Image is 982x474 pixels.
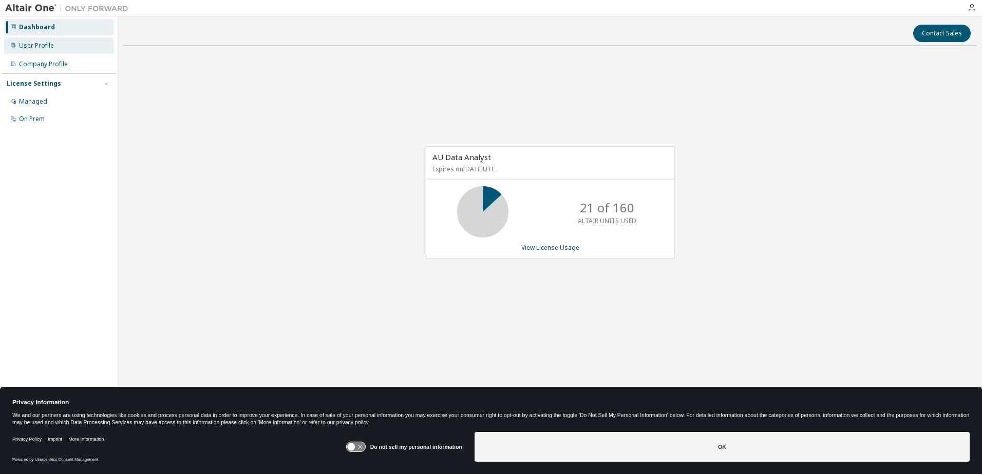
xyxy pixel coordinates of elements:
div: License Settings [7,80,61,88]
p: ALTAIR UNITS USED [578,216,636,225]
button: Contact Sales [913,25,971,42]
div: On Prem [19,115,45,123]
img: Altair One [5,3,134,13]
div: Dashboard [19,23,55,31]
a: View License Usage [521,243,579,252]
div: User Profile [19,42,54,50]
p: Expires on [DATE] UTC [432,165,666,173]
span: AU Data Analyst [432,152,491,162]
p: 21 of 160 [580,199,634,216]
div: Company Profile [19,60,68,68]
div: Managed [19,97,47,106]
